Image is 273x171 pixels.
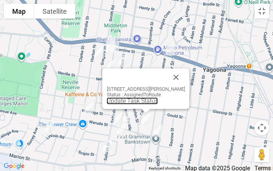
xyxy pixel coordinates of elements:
img: Google [2,161,26,171]
button: Drag Pegman onto the map to open Street View [254,147,269,162]
div: 12 Neville Street, YAGOONA NSW 2199<br>Status : Collected<br><a href="/driver/booking/483877/comp... [102,57,117,76]
div: 96 Saltash Street, YAGOONA NSW 2199<br>Status : Collected<br><a href="/driver/booking/482787/comp... [100,137,115,155]
div: 23 Horton Street, YAGOONA NSW 2199<br>Status : Collected<br><a href="/driver/booking/482046/compl... [92,43,107,61]
div: 579 Hume Highway, YAGOONA NSW 2199<br>Status : Collected<br><a href="/driver/booking/484230/compl... [163,40,178,58]
div: 415 Marion Street, GEORGES HALL NSW 2198<br>Status : Collected<br><a href="/driver/booking/483999... [8,135,23,154]
div: [STREET_ADDRESS][PERSON_NAME] Status : AssignedToRoute [107,86,185,104]
button: Keyboard shortcuts [149,166,181,171]
a: Click to see this area on Google Maps [2,161,26,171]
button: Show satellite imagery [34,4,75,19]
div: 7 Waruda Street, BANKSTOWN NSW 2200<br>Status : AssignedToRoute<br><a href="/driver/booking/48387... [150,122,165,140]
div: 93 Cantrell Street, YAGOONA NSW 2199<br>Status : AssignedToRoute<br><a href="/driver/booking/4838... [138,110,153,129]
div: 3 Gregory Street, YAGOONA NSW 2199<br>Status : Collected<br><a href="/driver/booking/483372/compl... [103,34,118,53]
div: 79 Saltash Street, YAGOONA NSW 2199<br>Status : AssignedToRoute<br><a href="/driver/booking/48445... [110,110,125,129]
div: 24 Saltash Street, YAGOONA NSW 2199<br>Status : Collected<br><a href="/driver/booking/483337/comp... [115,52,130,70]
a: Update Task Status [107,97,158,104]
button: Toggle fullscreen view [254,4,269,19]
div: 51 Dargan Street, YAGOONA NSW 2199<br>Status : IssuesWithCollection<br><a href="/driver/booking/4... [119,108,134,127]
div: 13 Lincoln Road, GEORGES HALL NSW 2198<br>Status : Collected<br><a href="/driver/booking/483990/c... [42,118,57,136]
div: 8A Collins Crescent, YAGOONA NSW 2199<br>Status : Collected<br><a href="/driver/booking/483652/co... [114,121,128,140]
div: 7A Gregory Street, YAGOONA NSW 2199<br>Status : Collected<br><a href="/driver/booking/483324/comp... [103,38,118,57]
button: Show street map [4,4,34,19]
div: 6 Bamfield Avenue, YAGOONA NSW 2199<br>Status : Collected<br><a href="/driver/booking/483870/comp... [107,38,122,57]
div: 2/64 Waruda Street, YAGOONA NSW 2199<br>Status : Collected<br><a href="/driver/booking/483867/com... [81,100,96,118]
button: Map camera controls [254,120,269,135]
button: Close [167,68,185,86]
